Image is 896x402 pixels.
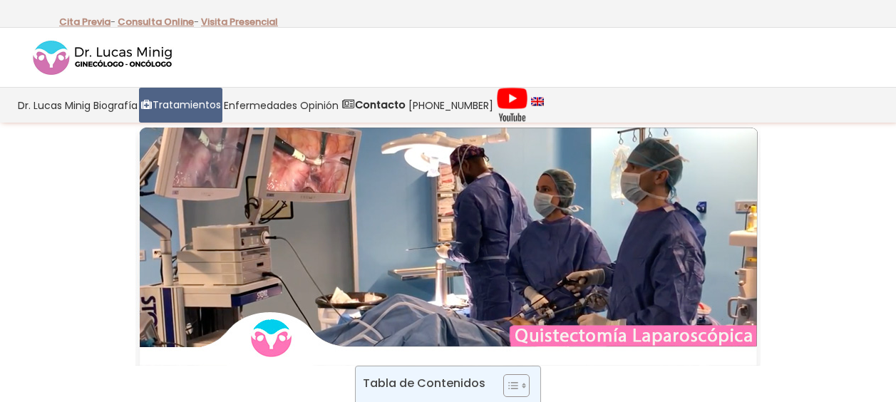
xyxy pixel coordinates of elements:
a: Videos Youtube Ginecología [495,88,530,123]
a: Visita Presencial [201,15,278,29]
span: [PHONE_NUMBER] [408,97,493,113]
a: Tratamientos [139,88,222,123]
a: Cita Previa [59,15,110,29]
img: Quistectomía Laparoscopica Cáncer Ovarios Dr Lucas Minig [135,123,761,366]
a: Contacto [340,88,407,123]
a: Consulta Online [118,15,194,29]
a: Biografía [92,88,139,123]
span: Dr. Lucas Minig [18,97,91,113]
p: Tabla de Contenidos [363,375,485,391]
img: language english [531,97,544,105]
a: Enfermedades [222,88,299,123]
span: Enfermedades [224,97,297,113]
p: - [118,13,199,31]
a: Toggle Table of Content [493,373,526,398]
a: language english [530,88,545,123]
a: [PHONE_NUMBER] [407,88,495,123]
img: Videos Youtube Ginecología [496,87,528,123]
a: Opinión [299,88,340,123]
span: Tratamientos [153,97,221,113]
p: - [59,13,115,31]
span: Opinión [300,97,339,113]
a: Dr. Lucas Minig [16,88,92,123]
span: Biografía [93,97,138,113]
strong: Contacto [355,98,406,112]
